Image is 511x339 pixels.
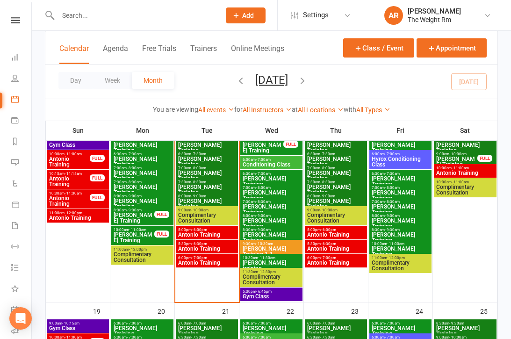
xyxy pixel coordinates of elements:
[65,211,82,215] span: - 12:00pm
[283,141,298,148] div: FULL
[256,242,273,246] span: - 10:30am
[256,186,271,190] span: - 8:00am
[320,166,335,170] span: - 8:00am
[452,166,469,170] span: - 11:00am
[175,121,239,140] th: Tue
[11,90,32,111] a: Calendar
[90,155,105,162] div: FULL
[178,256,236,260] span: 6:00pm
[343,38,414,58] button: Class / Event
[191,321,206,325] span: - 7:00am
[307,232,365,238] span: Antonio Training
[371,256,430,260] span: 11:00am
[436,170,495,176] span: Antonio Training
[371,142,430,153] span: [PERSON_NAME] Training
[226,7,266,23] button: Add
[242,242,301,246] span: 9:30am
[142,44,176,64] button: Free Trials
[307,212,365,224] span: Complimentary Consultation
[242,246,301,257] span: [PERSON_NAME] Training 1-1
[49,211,107,215] span: 11:00am
[65,152,82,156] span: - 11:00am
[258,270,276,274] span: - 12:30pm
[242,294,301,299] span: Gym Class
[178,156,236,167] span: [PERSON_NAME] Training
[242,176,301,187] span: [PERSON_NAME] Training
[113,156,172,167] span: [PERSON_NAME] Training
[49,142,107,148] span: Gym Class
[371,176,430,187] span: [PERSON_NAME] Training
[11,300,32,321] a: General attendance kiosk mode
[55,9,214,22] input: Search...
[113,232,155,243] span: [PERSON_NAME] Training
[307,228,365,232] span: 5:00pm
[436,156,478,167] span: [PERSON_NAME] Training
[436,325,495,337] span: [PERSON_NAME] Training
[371,152,430,156] span: 6:00am
[113,252,172,263] span: Complimentary Consultation
[234,106,243,113] strong: for
[351,303,368,318] div: 23
[90,194,105,201] div: FULL
[49,321,107,325] span: 9:00am
[320,152,335,156] span: - 7:30am
[242,232,301,243] span: [PERSON_NAME] Training
[436,180,495,184] span: 10:00am
[256,228,271,232] span: - 9:30am
[178,166,236,170] span: 7:00am
[11,69,32,90] a: People
[371,190,430,201] span: [PERSON_NAME] Training
[113,247,172,252] span: 11:00am
[191,208,209,212] span: - 10:00am
[307,166,365,170] span: 7:00am
[129,247,147,252] span: - 12:00pm
[93,303,110,318] div: 19
[371,246,430,257] span: [PERSON_NAME] Training
[158,303,174,318] div: 20
[11,48,32,69] a: Dashboard
[256,321,271,325] span: - 7:00am
[452,180,469,184] span: - 11:00am
[243,106,292,114] a: All Instructors
[127,152,142,156] span: - 7:30am
[65,191,82,195] span: - 11:30am
[242,162,301,167] span: Conditioning Class
[192,242,207,246] span: - 6:30pm
[242,204,301,215] span: [PERSON_NAME] Training
[129,228,146,232] span: - 11:00am
[191,166,206,170] span: - 8:00am
[242,200,301,204] span: 7:30am
[242,228,301,232] span: 8:30am
[178,194,236,198] span: 8:00am
[321,256,336,260] span: - 7:00pm
[307,208,365,212] span: 9:00am
[113,194,172,198] span: 8:00am
[307,242,365,246] span: 5:30pm
[178,180,236,184] span: 7:30am
[436,142,495,153] span: [PERSON_NAME] Training
[178,325,236,337] span: [PERSON_NAME] Training
[256,200,271,204] span: - 8:30am
[192,256,207,260] span: - 7:00pm
[178,152,236,156] span: 6:30am
[178,142,236,153] span: [PERSON_NAME] Training
[49,191,90,195] span: 10:30am
[436,152,478,156] span: 9:00am
[49,156,90,167] span: Antonio Training
[242,289,301,294] span: 5:30pm
[154,211,169,218] div: FULL
[307,325,365,337] span: [PERSON_NAME] Training
[320,194,335,198] span: - 9:00am
[242,142,284,153] span: [PERSON_NAME] Training
[49,215,107,221] span: Antonio Training
[62,321,79,325] span: - 10:15am
[256,289,272,294] span: - 6:45pm
[113,152,172,156] span: 6:30am
[178,321,236,325] span: 6:00am
[242,158,301,162] span: 6:00am
[113,325,172,337] span: [PERSON_NAME] Training
[307,180,365,184] span: 7:30am
[307,260,365,266] span: Antonio Training
[178,232,236,238] span: Antonio Training
[192,228,207,232] span: - 6:00pm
